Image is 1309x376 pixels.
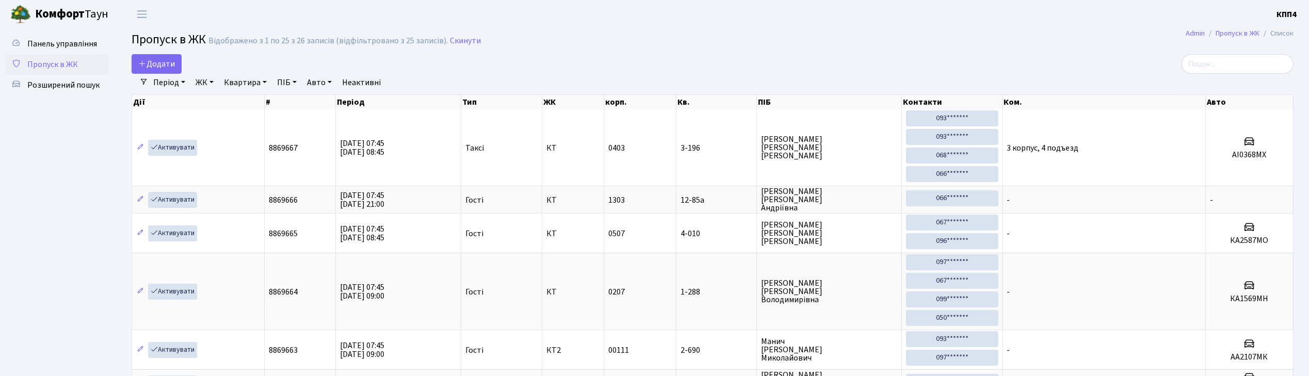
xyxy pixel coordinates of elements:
span: Розширений пошук [27,79,100,91]
a: Розширений пошук [5,75,108,95]
a: Квартира [220,74,271,91]
span: 00111 [608,345,629,356]
a: Пропуск в ЖК [5,54,108,75]
span: КТ [546,144,600,152]
th: ЖК [542,95,604,109]
span: 8869665 [269,228,298,239]
a: Пропуск в ЖК [1216,28,1259,39]
span: 1303 [608,194,625,206]
a: Додати [132,54,182,74]
h5: КА1569МН [1210,294,1289,304]
b: Комфорт [35,6,85,22]
span: 1-288 [681,288,752,296]
span: [PERSON_NAME] [PERSON_NAME] [PERSON_NAME] [761,135,897,160]
span: [DATE] 07:45 [DATE] 21:00 [340,190,384,210]
a: Активувати [148,140,197,156]
a: Активувати [148,342,197,358]
div: Відображено з 1 по 25 з 26 записів (відфільтровано з 25 записів). [208,36,448,46]
span: Пропуск в ЖК [132,30,206,48]
span: [PERSON_NAME] [PERSON_NAME] Володимирівна [761,279,897,304]
th: ПІБ [757,95,902,109]
a: Скинути [450,36,481,46]
span: Гості [465,346,483,354]
th: Контакти [902,95,1003,109]
span: 0403 [608,142,625,154]
span: [DATE] 07:45 [DATE] 09:00 [340,340,384,360]
span: 8869667 [269,142,298,154]
a: Активувати [148,284,197,300]
span: 12-85а [681,196,752,204]
span: Гості [465,196,483,204]
span: Гості [465,230,483,238]
span: [DATE] 07:45 [DATE] 08:45 [340,223,384,243]
h5: АІ0368МХ [1210,150,1289,160]
span: 8869666 [269,194,298,206]
span: 3 корпус, 4 подъезд [1007,142,1079,154]
span: Таксі [465,144,484,152]
span: [DATE] 07:45 [DATE] 09:00 [340,282,384,302]
a: Неактивні [338,74,385,91]
th: Авто [1206,95,1294,109]
li: Список [1259,28,1294,39]
span: Панель управління [27,38,97,50]
span: [DATE] 07:45 [DATE] 08:45 [340,138,384,158]
img: logo.png [10,4,31,25]
nav: breadcrumb [1170,23,1309,44]
span: КТ2 [546,346,600,354]
span: - [1007,228,1010,239]
th: Дії [132,95,265,109]
span: 8869664 [269,286,298,298]
span: 4-010 [681,230,752,238]
span: 0207 [608,286,625,298]
span: [PERSON_NAME] [PERSON_NAME] [PERSON_NAME] [761,221,897,246]
span: Манич [PERSON_NAME] Миколайович [761,337,897,362]
th: # [265,95,336,109]
h5: КА2587МО [1210,236,1289,246]
th: Ком. [1003,95,1206,109]
a: ПІБ [273,74,301,91]
a: КПП4 [1276,8,1297,21]
a: Активувати [148,225,197,241]
span: КТ [546,230,600,238]
span: Гості [465,288,483,296]
span: КТ [546,288,600,296]
button: Переключити навігацію [129,6,155,23]
a: Період [149,74,189,91]
th: Період [336,95,461,109]
span: КТ [546,196,600,204]
span: - [1007,194,1010,206]
span: - [1007,345,1010,356]
a: Авто [303,74,336,91]
span: [PERSON_NAME] [PERSON_NAME] Андріївна [761,187,897,212]
span: - [1007,286,1010,298]
span: Таун [35,6,108,23]
span: 3-196 [681,144,752,152]
span: Пропуск в ЖК [27,59,78,70]
span: 2-690 [681,346,752,354]
input: Пошук... [1182,54,1294,74]
a: ЖК [191,74,218,91]
span: Додати [138,58,175,70]
th: корп. [604,95,676,109]
span: 0507 [608,228,625,239]
a: Admin [1186,28,1205,39]
a: Активувати [148,192,197,208]
th: Тип [461,95,542,109]
a: Панель управління [5,34,108,54]
span: 8869663 [269,345,298,356]
h5: АА2107МК [1210,352,1289,362]
th: Кв. [676,95,757,109]
b: КПП4 [1276,9,1297,20]
span: - [1210,194,1213,206]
